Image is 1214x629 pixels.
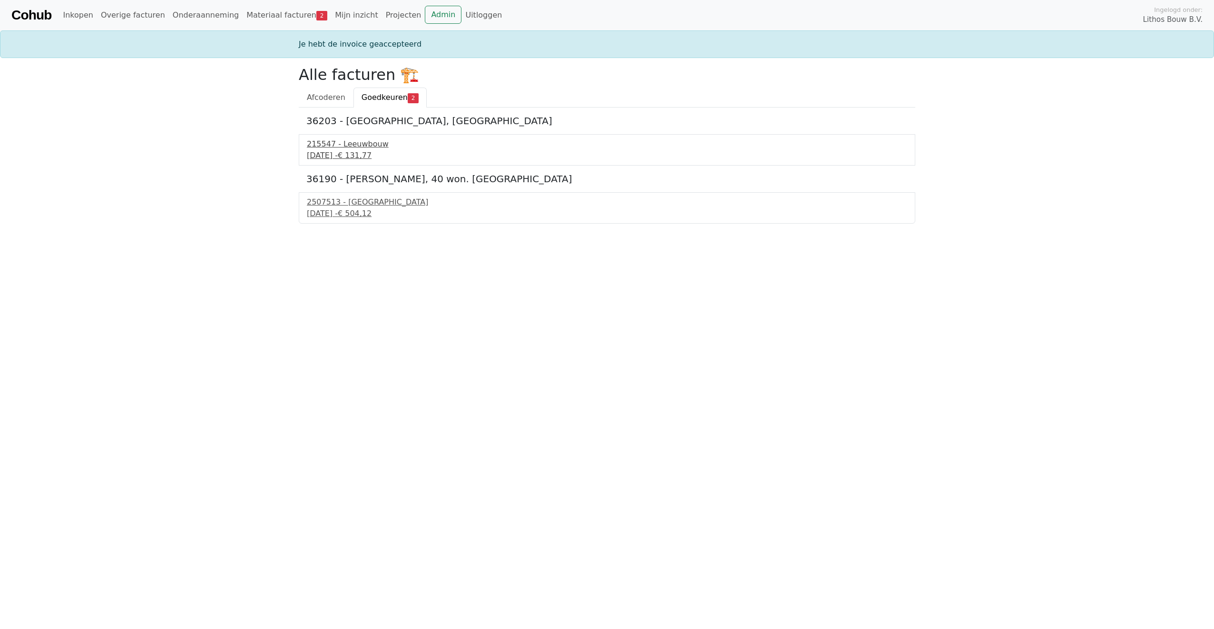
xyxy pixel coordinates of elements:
[307,138,907,150] div: 215547 - Leeuwbouw
[307,93,345,102] span: Afcoderen
[97,6,169,25] a: Overige facturen
[382,6,425,25] a: Projecten
[293,39,921,50] div: Je hebt de invoice geaccepteerd
[353,88,427,108] a: Goedkeuren2
[59,6,97,25] a: Inkopen
[1143,14,1203,25] span: Lithos Bouw B.V.
[408,93,419,103] span: 2
[338,209,372,218] span: € 504,12
[169,6,243,25] a: Onderaanneming
[307,150,907,161] div: [DATE] -
[338,151,372,160] span: € 131,77
[307,197,907,208] div: 2507513 - [GEOGRAPHIC_DATA]
[1154,5,1203,14] span: Ingelogd onder:
[307,208,907,219] div: [DATE] -
[299,88,353,108] a: Afcoderen
[243,6,331,25] a: Materiaal facturen2
[362,93,408,102] span: Goedkeuren
[307,197,907,219] a: 2507513 - [GEOGRAPHIC_DATA][DATE] -€ 504,12
[425,6,461,24] a: Admin
[299,66,915,84] h2: Alle facturen 🏗️
[461,6,506,25] a: Uitloggen
[11,4,51,27] a: Cohub
[316,11,327,20] span: 2
[307,138,907,161] a: 215547 - Leeuwbouw[DATE] -€ 131,77
[306,173,908,185] h5: 36190 - [PERSON_NAME], 40 won. [GEOGRAPHIC_DATA]
[331,6,382,25] a: Mijn inzicht
[306,115,908,127] h5: 36203 - [GEOGRAPHIC_DATA], [GEOGRAPHIC_DATA]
